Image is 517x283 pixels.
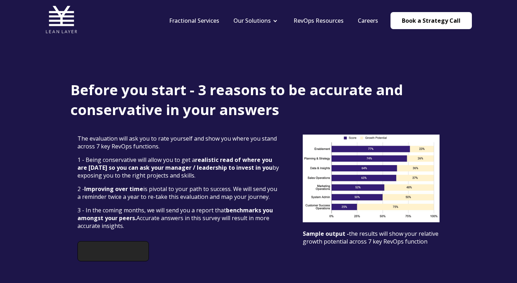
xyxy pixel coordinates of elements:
[293,17,344,25] a: RevOps Resources
[77,206,273,222] strong: benchmarks you amongst your peers.
[45,4,77,36] img: Lean Layer Logo
[70,80,403,119] span: Before you start - 3 reasons to be accurate and conservative in your answers
[358,17,378,25] a: Careers
[77,206,273,230] span: 3 - In the coming months, we will send you a report that Accurate answers in this survey will res...
[77,135,277,150] span: The evaluation will ask you to rate yourself and show you where you stand across 7 key RevOps fun...
[169,17,219,25] a: Fractional Services
[77,156,279,179] span: 1 - Being conservative will allow you to get a by exposing you to the right projects and skills.
[391,12,472,29] a: Book a Strategy Call
[303,230,438,245] span: the results will show your relative growth potential across 7 key RevOps function
[233,17,271,25] a: Our Solutions
[77,156,273,172] strong: realistic read of where you are [DATE] so you can ask your manager / leadership to invest in you
[84,185,143,193] strong: Improving over time
[77,185,277,201] span: 2 - is pivotal to your path to success. We will send you a reminder twice a year to re-take this ...
[162,17,385,25] div: Navigation Menu
[303,135,440,222] img: Screenshot 2023-04-05 at 1.36.12 PM
[303,230,349,238] strong: Sample output -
